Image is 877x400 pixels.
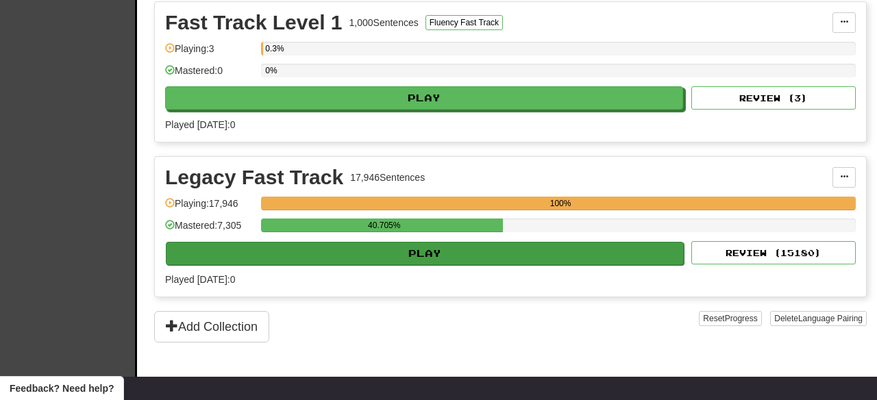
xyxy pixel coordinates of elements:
button: Review (3) [691,86,856,110]
div: 100% [265,197,856,210]
div: Playing: 17,946 [165,197,254,219]
button: Fluency Fast Track [425,15,503,30]
button: DeleteLanguage Pairing [770,311,867,326]
div: 1,000 Sentences [349,16,419,29]
button: ResetProgress [699,311,761,326]
div: 40.705% [265,218,503,232]
span: Played [DATE]: 0 [165,274,235,285]
div: 17,946 Sentences [350,171,425,184]
span: Progress [725,314,758,323]
span: Played [DATE]: 0 [165,119,235,130]
div: Fast Track Level 1 [165,12,343,33]
button: Play [166,242,684,265]
span: Language Pairing [798,314,863,323]
div: Legacy Fast Track [165,167,343,188]
div: Mastered: 7,305 [165,218,254,241]
button: Add Collection [154,311,269,342]
button: Review (15180) [691,241,856,264]
div: Mastered: 0 [165,64,254,86]
span: Open feedback widget [10,382,114,395]
button: Play [165,86,683,110]
div: Playing: 3 [165,42,254,64]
